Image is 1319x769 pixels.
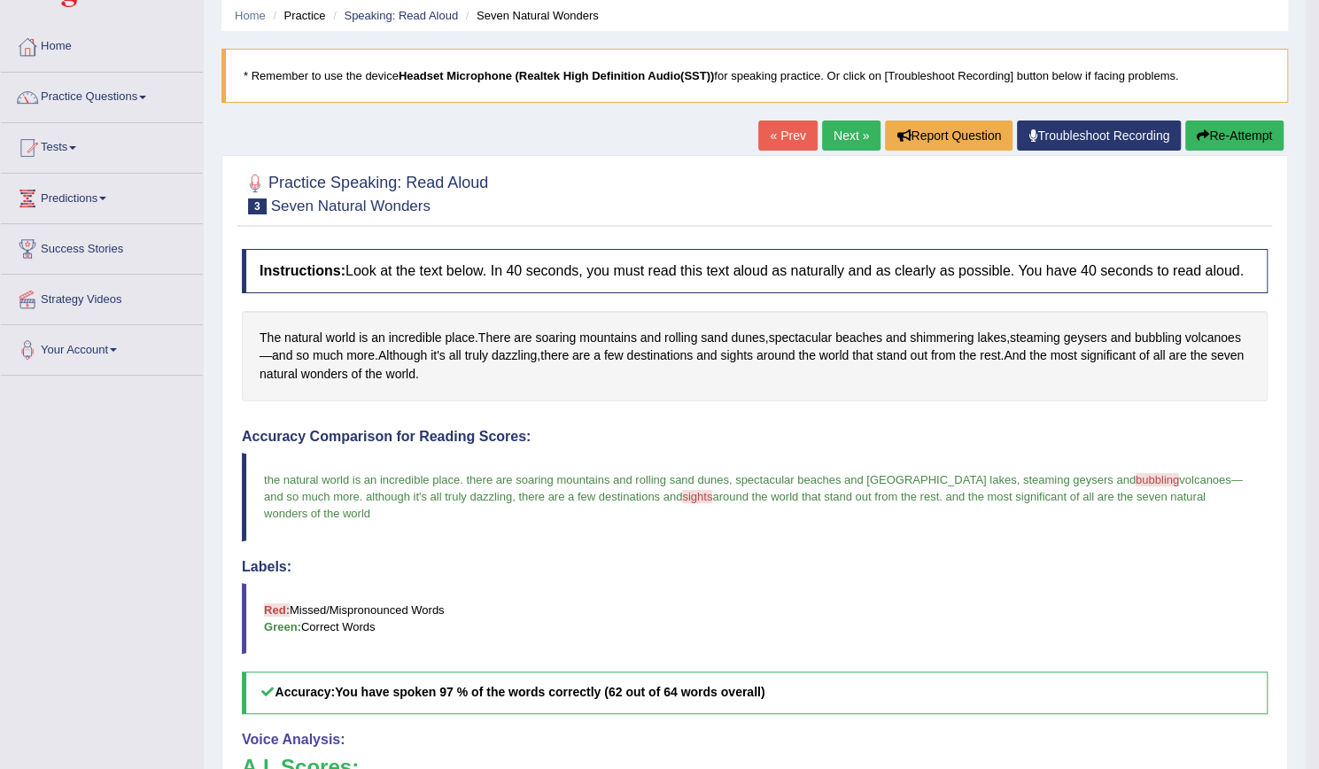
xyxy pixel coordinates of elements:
[959,346,976,365] span: Click to see word definition
[852,346,873,365] span: Click to see word definition
[268,7,325,24] li: Practice
[242,583,1268,654] blockquote: Missed/Mispronounced Words Correct Words
[798,346,815,365] span: Click to see word definition
[360,490,363,503] span: .
[242,249,1268,293] h4: Look at the text below. In 40 seconds, you must read this text aloud as naturally and as clearly ...
[910,329,974,347] span: Click to see word definition
[344,9,458,22] a: Speaking: Read Aloud
[284,329,322,347] span: Click to see word definition
[1010,329,1060,347] span: Click to see word definition
[431,346,446,365] span: Click to see word definition
[335,685,764,699] b: You have spoken 97 % of the words correctly (62 out of 64 words overall)
[731,329,764,347] span: Click to see word definition
[1064,329,1107,347] span: Click to see word definition
[931,346,956,365] span: Click to see word definition
[939,490,943,503] span: .
[378,346,427,365] span: Click to see word definition
[701,329,727,347] span: Click to see word definition
[572,346,590,365] span: Click to see word definition
[1029,346,1046,365] span: Click to see word definition
[1185,120,1284,151] button: Re-Attempt
[535,329,576,347] span: Click to see word definition
[626,346,693,365] span: Click to see word definition
[271,198,431,214] small: Seven Natural Wonders
[712,490,939,503] span: around the world that stand out from the rest
[242,429,1268,445] h4: Accuracy Comparison for Reading Scores:
[518,490,682,503] span: there are a few destinations and
[313,346,343,365] span: Click to see word definition
[465,346,488,365] span: Click to see word definition
[399,69,714,82] b: Headset Microphone (Realtek High Definition Audio(SST))
[729,473,733,486] span: ,
[260,365,298,384] span: Click to see word definition
[1136,473,1179,486] span: bubbling
[664,329,697,347] span: Click to see word definition
[822,120,881,151] a: Next »
[385,365,415,384] span: Click to see word definition
[389,329,442,347] span: Click to see word definition
[326,329,355,347] span: Click to see word definition
[1190,346,1206,365] span: Click to see word definition
[758,120,817,151] a: « Prev
[980,346,1000,365] span: Click to see word definition
[876,346,906,365] span: Click to see word definition
[1110,329,1130,347] span: Click to see word definition
[594,346,601,365] span: Click to see word definition
[819,346,849,365] span: Click to see word definition
[1,224,203,268] a: Success Stories
[886,329,906,347] span: Click to see word definition
[492,346,537,365] span: Click to see word definition
[604,346,624,365] span: Click to see word definition
[977,329,1006,347] span: Click to see word definition
[248,198,267,214] span: 3
[756,346,795,365] span: Click to see word definition
[1004,346,1026,365] span: Click to see word definition
[272,346,292,365] span: Click to see word definition
[242,559,1268,575] h4: Labels:
[720,346,753,365] span: Click to see word definition
[1231,473,1243,486] span: —
[264,620,301,633] b: Green:
[1050,346,1076,365] span: Click to see word definition
[301,365,348,384] span: Click to see word definition
[1185,329,1241,347] span: Click to see word definition
[1,174,203,218] a: Predictions
[696,346,717,365] span: Click to see word definition
[242,672,1268,713] h5: Accuracy:
[221,49,1288,103] blockquote: * Remember to use the device for speaking practice. Or click on [Troubleshoot Recording] button b...
[264,603,290,617] b: Red:
[1,22,203,66] a: Home
[1081,346,1136,365] span: Click to see word definition
[1179,473,1231,486] span: volcanoes
[1017,120,1181,151] a: Troubleshoot Recording
[1,73,203,117] a: Practice Questions
[1135,329,1182,347] span: Click to see word definition
[478,329,511,347] span: Click to see word definition
[1,123,203,167] a: Tests
[640,329,661,347] span: Click to see word definition
[460,473,463,486] span: .
[296,346,309,365] span: Click to see word definition
[449,346,462,365] span: Click to see word definition
[1,325,203,369] a: Your Account
[264,473,460,486] span: the natural world is an incredible place
[540,346,569,365] span: Click to see word definition
[242,311,1268,401] div: . , , — . , . .
[466,473,728,486] span: there are soaring mountains and rolling sand dunes
[579,329,637,347] span: Click to see word definition
[835,329,882,347] span: Click to see word definition
[366,490,512,503] span: although it's all truly dazzling
[768,329,832,347] span: Click to see word definition
[462,7,599,24] li: Seven Natural Wonders
[346,346,375,365] span: Click to see word definition
[514,329,531,347] span: Click to see word definition
[264,490,360,503] span: and so much more
[1168,346,1186,365] span: Click to see word definition
[1139,346,1150,365] span: Click to see word definition
[260,329,281,347] span: Click to see word definition
[1016,473,1020,486] span: ,
[235,9,266,22] a: Home
[1023,473,1136,486] span: steaming geysers and
[260,263,345,278] b: Instructions:
[371,329,385,347] span: Click to see word definition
